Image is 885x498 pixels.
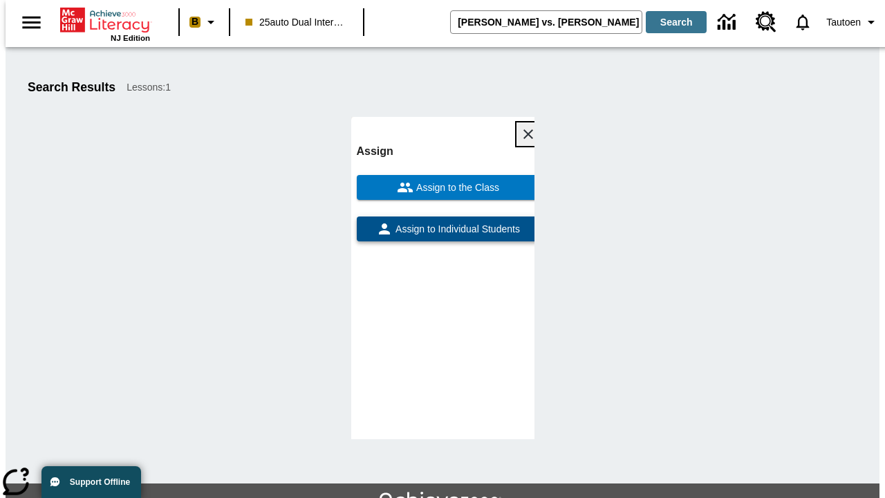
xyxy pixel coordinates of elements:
span: Tautoen [826,15,861,30]
span: NJ Edition [111,34,150,42]
span: B [192,13,198,30]
div: lesson details [351,117,534,439]
h1: Search Results [28,80,115,95]
button: Assign to Individual Students [357,216,540,241]
a: Resource Center, Will open in new tab [747,3,785,41]
span: Support Offline [70,477,130,487]
a: Data Center [709,3,747,41]
a: Home [60,6,150,34]
span: Lessons : 1 [127,80,171,95]
div: Home [60,5,150,42]
button: Search [646,11,707,33]
input: search field [451,11,642,33]
button: Close [516,122,540,146]
span: Assign to the Class [413,181,499,195]
span: Assign to Individual Students [393,222,520,237]
button: Support Offline [41,466,141,498]
button: Assign to the Class [357,175,540,200]
button: Boost Class color is peach. Change class color [184,10,225,35]
button: Profile/Settings [821,10,885,35]
span: 25auto Dual International [245,15,348,30]
a: Notifications [785,4,821,40]
button: Open side menu [11,2,52,43]
h6: Assign [357,142,540,161]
